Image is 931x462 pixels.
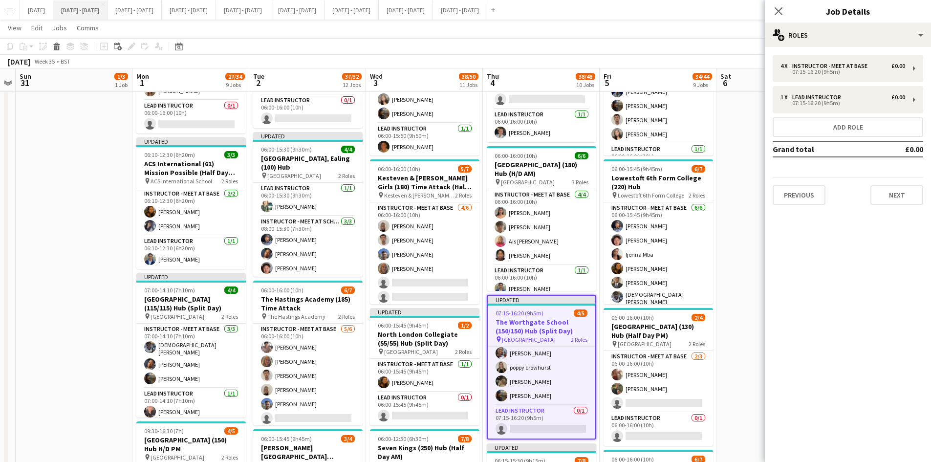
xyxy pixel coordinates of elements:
span: Week 35 [32,58,57,65]
span: Mon [136,72,149,81]
span: 27/34 [225,73,245,80]
span: 3 Roles [572,178,588,186]
span: 4/4 [341,146,355,153]
span: Comms [77,23,99,32]
button: [DATE] - [DATE] [433,0,487,20]
app-job-card: 06:00-15:45 (9h45m)6/7Lowestoft 6th Form College (220) Hub Lowestoft 6th Form College2 RolesInstr... [604,159,713,304]
span: 06:00-16:00 (10h) [378,165,420,173]
span: Jobs [52,23,67,32]
h3: The Worthgate School (150/150) Hub (Split Day) [488,318,595,335]
span: 4/5 [574,309,587,317]
span: 2 Roles [338,313,355,320]
app-card-role: Instructor - Meet at Base3/307:00-14:10 (7h10m)[DEMOGRAPHIC_DATA][PERSON_NAME][PERSON_NAME][PERSO... [136,324,246,388]
div: 07:15-16:20 (9h5m) [780,101,905,106]
span: 4/5 [224,427,238,435]
span: 2 Roles [689,192,705,199]
h3: [PERSON_NAME][GEOGRAPHIC_DATA][PERSON_NAME] (100) Time Attack [253,443,363,461]
span: View [8,23,22,32]
h3: Job Details [765,5,931,18]
app-card-role: Instructor - Meet at Base4/407:15-16:20 (9h5m)[PERSON_NAME]poppy crowhurst[PERSON_NAME][PERSON_NAME] [488,330,595,405]
span: Lowestoft 6th Form College [618,192,684,199]
span: Thu [487,72,499,81]
span: ACS International School [151,177,212,185]
h3: Lowestoft 6th Form College (220) Hub [604,174,713,191]
span: Fri [604,72,611,81]
app-job-card: Updated07:15-16:20 (9h5m)4/5The Worthgate School (150/150) Hub (Split Day) [GEOGRAPHIC_DATA]2 Rol... [487,295,596,440]
h3: [GEOGRAPHIC_DATA], Ealing (100) Hub [253,154,363,172]
span: 6/7 [341,286,355,294]
h3: ACS International (61) Mission Possible (Half Day AM) [136,159,246,177]
button: [DATE] - [DATE] [379,0,433,20]
app-card-role: Instructor - Meet at Base5/506:00-16:00 (10h)[PERSON_NAME][PERSON_NAME][PERSON_NAME][PERSON_NAME]... [604,54,713,144]
span: 06:00-16:00 (10h) [611,314,654,321]
span: Tue [253,72,264,81]
span: [GEOGRAPHIC_DATA] [151,313,204,320]
div: 10 Jobs [576,81,595,88]
app-card-role: Instructor - Meet at Base2/306:00-16:00 (10h)[PERSON_NAME][PERSON_NAME] [604,351,713,413]
div: £0.00 [891,63,905,69]
span: 07:15-16:20 (9h5m) [496,309,543,317]
span: 07:00-14:10 (7h10m) [144,286,195,294]
span: 06:00-16:00 (10h) [261,286,303,294]
span: 2 Roles [571,336,587,343]
app-card-role: Lead Instructor1/106:00-16:00 (10h) [604,144,713,177]
app-job-card: 06:00-16:00 (10h)6/7The Hastings Academy (185) Time Attack The Hastings Academy2 RolesInstructor ... [253,281,363,425]
span: 2 Roles [455,348,472,355]
div: £0.00 [891,94,905,101]
div: Updated [487,443,596,451]
app-card-role: Instructor - Meet at Base6/606:00-15:45 (9h45m)[PERSON_NAME][PERSON_NAME]Ijenna Mba[PERSON_NAME][... [604,202,713,309]
span: 37/52 [342,73,362,80]
div: Updated [370,308,479,316]
a: View [4,22,25,34]
span: 1 [135,77,149,88]
button: Previous [773,185,825,205]
app-card-role: Instructor - Meet at Base4/406:00-16:00 (10h)[PERSON_NAME][PERSON_NAME]Ais [PERSON_NAME][PERSON_N... [487,189,596,265]
span: 31 [18,77,31,88]
span: 3/3 [224,151,238,158]
a: Edit [27,22,46,34]
app-card-role: Instructor - Meet at Base1/106:00-15:45 (9h45m)[PERSON_NAME] [370,359,479,392]
div: Instructor - Meet at Base [792,63,871,69]
button: [DATE] - [DATE] [108,0,162,20]
app-card-role: Lead Instructor1/106:10-12:30 (6h20m)[PERSON_NAME] [136,236,246,269]
app-card-role: Instructor - Meet at School3/308:00-15:30 (7h30m)[PERSON_NAME][PERSON_NAME][PERSON_NAME] [253,216,363,278]
span: 09:30-16:30 (7h) [144,427,184,435]
div: 06:00-16:00 (10h)2/4[GEOGRAPHIC_DATA] (130) Hub (Half Day PM) [GEOGRAPHIC_DATA]2 RolesInstructor ... [604,308,713,446]
a: Jobs [48,22,71,34]
h3: Kesteven & [PERSON_NAME] Girls (180) Time Attack (Half Day PM) [370,174,479,191]
button: [DATE] - [DATE] [162,0,216,20]
span: 6/6 [575,152,588,159]
div: 9 Jobs [693,81,712,88]
span: 4/4 [224,286,238,294]
span: 34/44 [693,73,712,80]
button: [DATE] [20,0,53,20]
app-job-card: 06:00-16:00 (10h)6/6[GEOGRAPHIC_DATA] (180) Hub (H/D AM) [GEOGRAPHIC_DATA]3 RolesInstructor - Mee... [487,146,596,291]
span: 7/8 [458,435,472,442]
span: Wed [370,72,383,81]
span: 4 [485,77,499,88]
h3: [GEOGRAPHIC_DATA] (150) Hub H/D PM [136,436,246,453]
span: [GEOGRAPHIC_DATA] [384,348,438,355]
span: 06:10-12:30 (6h20m) [144,151,195,158]
app-card-role: Lead Instructor1/106:00-16:00 (10h)[PERSON_NAME] [487,265,596,298]
h3: North London Collegiate (55/55) Hub (Split Day) [370,330,479,348]
div: 1 x [780,94,792,101]
span: 06:00-16:00 (10h) [495,152,537,159]
h3: Seven Kings (250) Hub (Half Day AM) [370,443,479,461]
div: Updated07:00-14:10 (7h10m)4/4[GEOGRAPHIC_DATA] (115/115) Hub (Split Day) [GEOGRAPHIC_DATA]2 Roles... [136,273,246,418]
span: 2 Roles [455,192,472,199]
h3: [GEOGRAPHIC_DATA] (180) Hub (H/D AM) [487,160,596,178]
div: Roles [765,23,931,47]
div: Lead Instructor [792,94,845,101]
app-card-role: Lead Instructor1/106:00-15:50 (9h50m)[PERSON_NAME] [370,123,479,156]
app-card-role: Instructor - Meet at Base2/206:10-12:30 (6h20m)[PERSON_NAME][PERSON_NAME] [136,188,246,236]
button: Next [870,185,923,205]
app-job-card: 06:00-16:00 (10h)5/7Kesteven & [PERSON_NAME] Girls (180) Time Attack (Half Day PM) Kesteven & [PE... [370,159,479,304]
span: 38/48 [576,73,595,80]
span: 1/3 [114,73,128,80]
span: 2/4 [692,314,705,321]
span: [GEOGRAPHIC_DATA] [501,178,555,186]
app-card-role: Lead Instructor1/106:00-15:30 (9h30m)[PERSON_NAME] [253,183,363,216]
